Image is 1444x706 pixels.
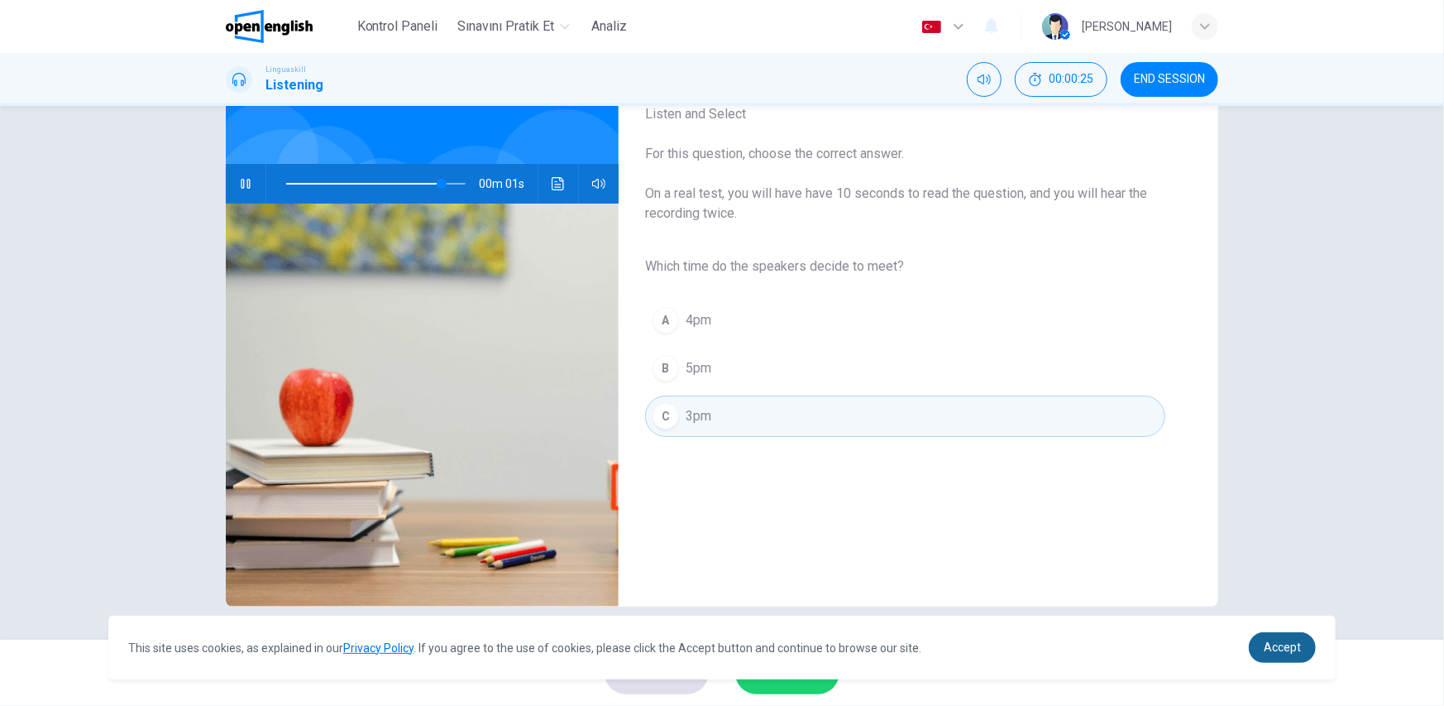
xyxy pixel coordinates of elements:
a: Privacy Policy [343,641,414,655]
img: tr [921,21,942,33]
div: cookieconsent [108,616,1336,680]
div: Mute [967,62,1002,97]
img: OpenEnglish logo [226,10,313,43]
span: Kontrol Paneli [357,17,438,36]
button: B5pm [645,348,1165,389]
button: C3pm [645,396,1165,437]
span: 00m 01s [479,164,538,204]
span: 4pm [686,310,711,330]
div: Hide [1015,62,1107,97]
div: [PERSON_NAME] [1082,17,1172,36]
span: Listen and Select [645,104,1165,124]
button: END SESSION [1121,62,1218,97]
button: 00:00:25 [1015,62,1107,97]
span: On a real test, you will have have 10 seconds to read the question, and you will hear the recordi... [645,184,1165,223]
span: For this question, choose the correct answer. [645,144,1165,164]
span: This site uses cookies, as explained in our . If you agree to the use of cookies, please click th... [128,641,921,655]
div: B [653,355,679,382]
span: Analiz [591,17,627,36]
button: Sınavını Pratik Et [452,12,576,41]
span: Which time do the speakers decide to meet? [645,257,1165,276]
span: END SESSION [1134,73,1205,86]
div: A [653,307,679,334]
span: 5pm [686,358,711,378]
div: C [653,403,679,430]
button: Kontrol Paneli [351,12,445,41]
span: Linguaskill [265,64,306,75]
button: Analiz [583,12,636,41]
h1: Listening [265,75,323,95]
img: Profile picture [1042,13,1069,40]
img: Listen to a clip about a meeting time [226,204,619,607]
a: OpenEnglish logo [226,10,351,43]
a: dismiss cookie message [1249,632,1316,663]
span: 3pm [686,406,711,426]
span: 00:00:25 [1049,73,1093,86]
button: A4pm [645,300,1165,341]
button: Ses transkripsiyonunu görmek için tıklayın [545,164,571,204]
span: Sınavını Pratik Et [458,17,555,36]
span: Accept [1264,641,1301,654]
